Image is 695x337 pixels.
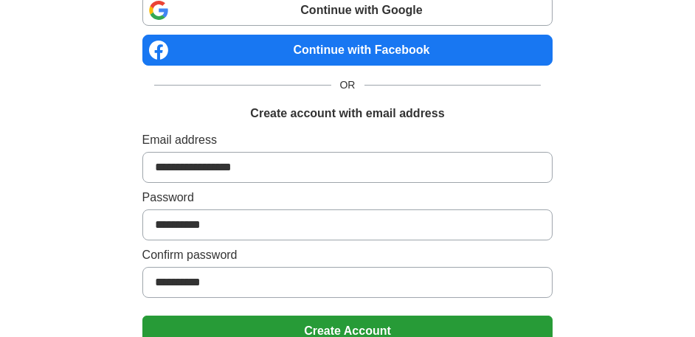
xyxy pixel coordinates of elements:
a: Continue with Facebook [142,35,553,66]
span: OR [331,77,364,93]
h1: Create account with email address [250,105,444,122]
label: Password [142,189,553,206]
label: Email address [142,131,553,149]
label: Confirm password [142,246,553,264]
